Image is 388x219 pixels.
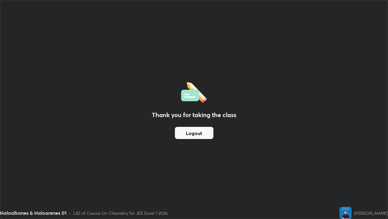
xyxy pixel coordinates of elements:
img: 5d08488de79a497091e7e6dfb017ba0b.jpg [339,207,352,219]
div: L82 of Course On Chemistry for JEE Excel 1 2026 [73,210,168,216]
button: Logout [175,127,213,139]
div: • [69,210,71,216]
img: offlineFeedback.1438e8b3.svg [181,80,207,103]
h2: Thank you for taking the class [152,110,236,120]
div: [PERSON_NAME] [354,210,388,216]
